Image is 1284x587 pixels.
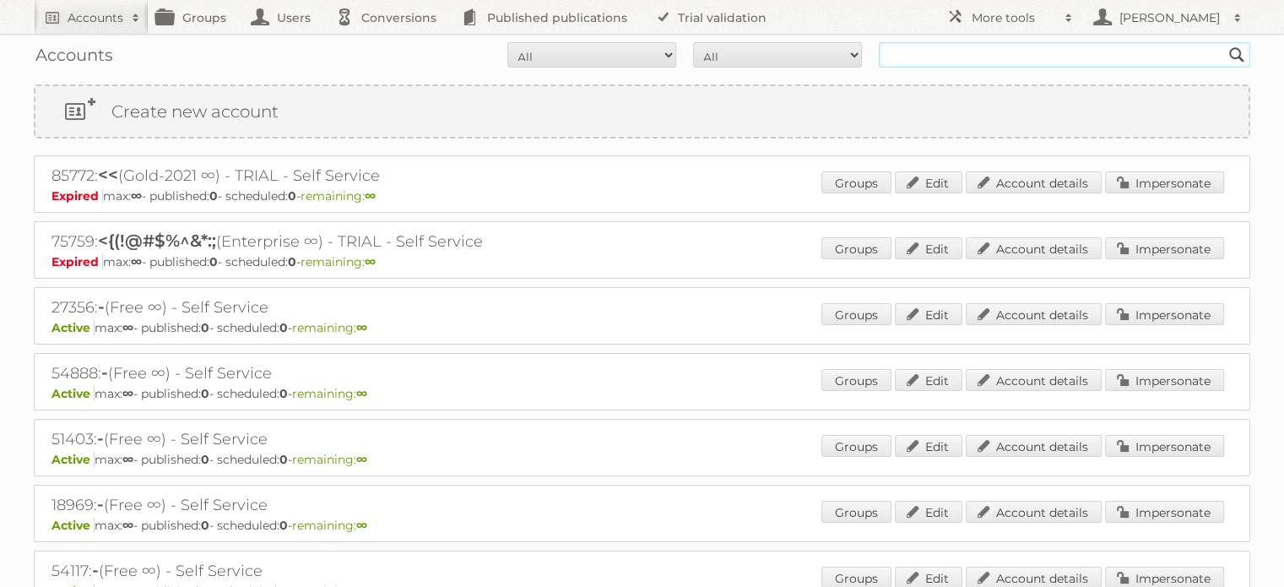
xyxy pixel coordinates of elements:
[821,303,891,325] a: Groups
[51,188,103,204] span: Expired
[98,231,216,251] span: <{(!@#$%^&*:;
[356,518,367,533] strong: ∞
[201,452,209,467] strong: 0
[201,518,209,533] strong: 0
[1105,369,1224,391] a: Impersonate
[92,560,99,580] span: -
[51,254,1233,269] p: max: - published: - scheduled: -
[966,369,1102,391] a: Account details
[895,303,962,325] a: Edit
[292,386,367,401] span: remaining:
[35,86,1249,137] a: Create new account
[966,303,1102,325] a: Account details
[895,369,962,391] a: Edit
[966,171,1102,193] a: Account details
[356,386,367,401] strong: ∞
[51,518,1233,533] p: max: - published: - scheduled: -
[122,386,133,401] strong: ∞
[895,171,962,193] a: Edit
[966,435,1102,457] a: Account details
[292,320,367,335] span: remaining:
[209,254,218,269] strong: 0
[279,386,288,401] strong: 0
[356,452,367,467] strong: ∞
[292,518,367,533] span: remaining:
[365,254,376,269] strong: ∞
[1105,435,1224,457] a: Impersonate
[279,320,288,335] strong: 0
[895,237,962,259] a: Edit
[1224,42,1249,68] input: Search
[821,369,891,391] a: Groups
[51,452,1233,467] p: max: - published: - scheduled: -
[301,254,376,269] span: remaining:
[51,452,95,467] span: Active
[51,320,95,335] span: Active
[1105,237,1224,259] a: Impersonate
[51,254,103,269] span: Expired
[821,237,891,259] a: Groups
[895,501,962,523] a: Edit
[51,428,642,450] h2: 51403: (Free ∞) - Self Service
[1105,171,1224,193] a: Impersonate
[301,188,376,204] span: remaining:
[122,518,133,533] strong: ∞
[51,494,642,516] h2: 18969: (Free ∞) - Self Service
[292,452,367,467] span: remaining:
[97,428,104,448] span: -
[122,320,133,335] strong: ∞
[98,165,118,185] span: <<
[356,320,367,335] strong: ∞
[122,452,133,467] strong: ∞
[895,435,962,457] a: Edit
[131,188,142,204] strong: ∞
[51,231,642,253] h2: 75759: (Enterprise ∞) - TRIAL - Self Service
[51,560,642,582] h2: 54117: (Free ∞) - Self Service
[821,501,891,523] a: Groups
[365,188,376,204] strong: ∞
[51,386,95,401] span: Active
[51,188,1233,204] p: max: - published: - scheduled: -
[209,188,218,204] strong: 0
[101,362,108,383] span: -
[1105,501,1224,523] a: Impersonate
[966,237,1102,259] a: Account details
[279,452,288,467] strong: 0
[51,320,1233,335] p: max: - published: - scheduled: -
[98,296,105,317] span: -
[972,9,1056,26] h2: More tools
[201,386,209,401] strong: 0
[966,501,1102,523] a: Account details
[51,386,1233,401] p: max: - published: - scheduled: -
[51,296,642,318] h2: 27356: (Free ∞) - Self Service
[1115,9,1225,26] h2: [PERSON_NAME]
[97,494,104,514] span: -
[288,188,296,204] strong: 0
[821,435,891,457] a: Groups
[288,254,296,269] strong: 0
[279,518,288,533] strong: 0
[51,362,642,384] h2: 54888: (Free ∞) - Self Service
[131,254,142,269] strong: ∞
[821,171,891,193] a: Groups
[1105,303,1224,325] a: Impersonate
[68,9,123,26] h2: Accounts
[201,320,209,335] strong: 0
[51,518,95,533] span: Active
[51,165,642,187] h2: 85772: (Gold-2021 ∞) - TRIAL - Self Service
